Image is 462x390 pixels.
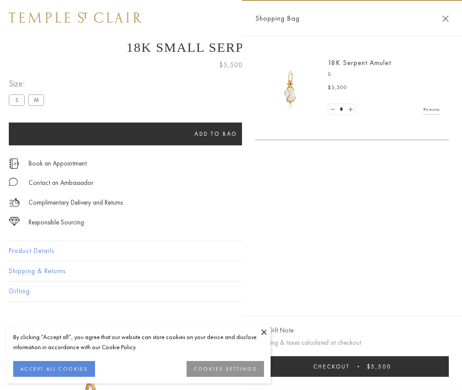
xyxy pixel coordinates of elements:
[255,337,449,348] p: Shipping & taxes calculated at checkout
[264,61,317,114] img: P51836-E11SERPPV
[29,217,84,228] div: Responsible Sourcing
[9,282,453,301] button: Gifting
[328,70,440,79] p: S
[423,105,440,114] a: Remove
[9,159,19,169] img: icon_appointment.svg
[13,361,95,377] button: ACCEPT ALL COOKIES
[328,104,337,115] a: Set quantity to 0
[367,363,391,370] span: $5,500
[328,83,347,92] span: $5,500
[219,59,243,71] span: $5,500
[346,104,355,115] a: Set quantity to 2
[29,197,123,208] p: Complimentary Delivery and Returns
[29,159,87,168] a: Book an Appointment
[187,361,264,377] button: COOKIES SETTINGS
[255,325,293,336] button: Add Gift Note
[9,261,453,281] button: Shipping & Returns
[9,177,18,186] img: MessageIcon-01_2.svg
[9,197,20,208] img: icon_delivery.svg
[313,363,350,370] span: Checkout
[9,241,453,261] button: Product Details
[9,123,423,145] button: Add to bag
[13,332,264,352] div: By clicking “Accept all”, you agree that our website can store cookies on your device and disclos...
[9,76,48,91] span: Size:
[9,40,453,55] h1: 18K Small Serpent Amulet
[9,94,25,105] label: S
[328,58,391,67] a: 18K Serpent Amulet
[9,12,142,23] img: Temple St. Clair
[9,217,20,226] img: icon_sourcing.svg
[255,13,300,24] span: Shopping Bag
[442,15,449,22] button: Close Shopping Bag
[194,130,238,137] span: Add to bag
[28,94,44,105] label: M
[29,177,93,188] div: Contact an Ambassador
[255,356,449,377] button: Checkout $5,500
